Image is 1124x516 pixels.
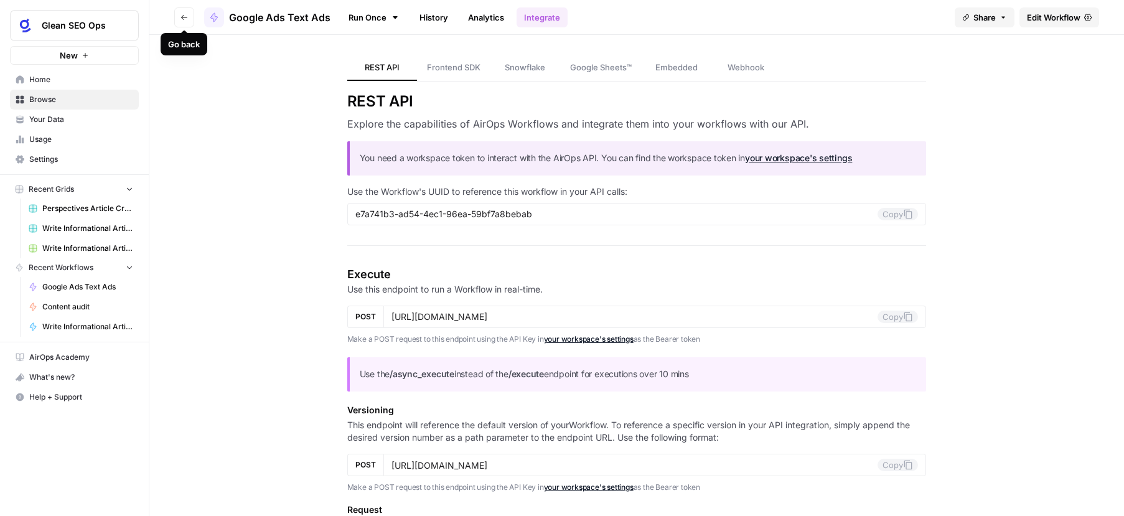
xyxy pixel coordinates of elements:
[973,11,996,24] span: Share
[878,311,918,323] button: Copy
[427,61,480,73] span: Frontend SDK
[10,70,139,90] a: Home
[355,459,376,471] span: POST
[29,74,133,85] span: Home
[42,19,117,32] span: Glean SEO Ops
[29,262,93,273] span: Recent Workflows
[10,367,139,387] button: What's new?
[560,55,642,81] a: Google Sheets™
[14,14,37,37] img: Glean SEO Ops Logo
[42,321,133,332] span: Write Informational Article Body
[360,367,917,382] p: Use the instead of the endpoint for executions over 10 mins
[390,368,454,379] strong: /async_execute
[29,114,133,125] span: Your Data
[347,55,417,81] a: REST API
[878,459,918,471] button: Copy
[42,243,133,254] span: Write Informational Article
[417,55,490,81] a: Frontend SDK
[29,94,133,105] span: Browse
[745,152,852,163] a: your workspace's settings
[10,387,139,407] button: Help + Support
[347,283,927,296] p: Use this endpoint to run a Workflow in real-time.
[347,504,927,516] h5: Request
[42,301,133,312] span: Content audit
[60,49,78,62] span: New
[10,46,139,65] button: New
[229,10,330,25] span: Google Ads Text Ads
[29,352,133,363] span: AirOps Academy
[642,55,711,81] a: Embedded
[1027,11,1080,24] span: Edit Workflow
[23,277,139,297] a: Google Ads Text Ads
[23,199,139,218] a: Perspectives Article Creation
[728,61,764,73] span: Webhook
[42,281,133,293] span: Google Ads Text Ads
[955,7,1014,27] button: Share
[412,7,456,27] a: History
[10,129,139,149] a: Usage
[655,61,698,73] span: Embedded
[42,223,133,234] span: Write Informational Articles
[490,55,560,81] a: Snowflake
[29,154,133,165] span: Settings
[29,184,74,195] span: Recent Grids
[508,368,544,379] strong: /execute
[360,151,917,166] p: You need a workspace token to interact with the AirOps API. You can find the workspace token in
[347,404,927,416] h5: Versioning
[544,482,634,492] a: your workspace's settings
[10,90,139,110] a: Browse
[340,7,407,28] a: Run Once
[10,110,139,129] a: Your Data
[10,149,139,169] a: Settings
[204,7,330,27] a: Google Ads Text Ads
[23,297,139,317] a: Content audit
[11,368,138,387] div: What's new?
[23,238,139,258] a: Write Informational Article
[42,203,133,214] span: Perspectives Article Creation
[347,185,927,198] p: Use the Workflow's UUID to reference this workflow in your API calls:
[544,334,634,344] a: your workspace's settings
[168,38,200,50] div: Go back
[347,419,927,444] p: This endpoint will reference the default version of your Workflow . To reference a specific versi...
[1019,7,1099,27] a: Edit Workflow
[570,61,632,73] span: Google Sheets™
[355,311,376,322] span: POST
[29,134,133,145] span: Usage
[347,266,927,283] h4: Execute
[29,392,133,403] span: Help + Support
[10,258,139,277] button: Recent Workflows
[505,61,545,73] span: Snowflake
[10,10,139,41] button: Workspace: Glean SEO Ops
[347,481,927,494] p: Make a POST request to this endpoint using the API Key in as the Bearer token
[10,347,139,367] a: AirOps Academy
[365,61,400,73] span: REST API
[878,208,918,220] button: Copy
[517,7,568,27] a: Integrate
[23,218,139,238] a: Write Informational Articles
[461,7,512,27] a: Analytics
[23,317,139,337] a: Write Informational Article Body
[347,333,927,345] p: Make a POST request to this endpoint using the API Key in as the Bearer token
[711,55,781,81] a: Webhook
[10,180,139,199] button: Recent Grids
[347,116,927,131] h3: Explore the capabilities of AirOps Workflows and integrate them into your workflows with our API.
[347,91,927,111] h2: REST API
